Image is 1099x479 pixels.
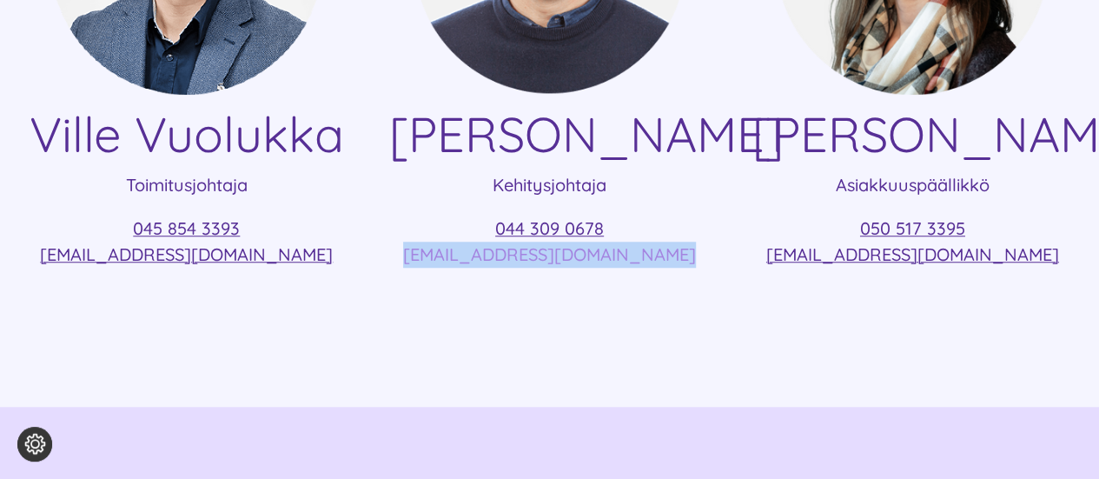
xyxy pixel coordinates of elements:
a: 050 517 3395 [860,217,965,239]
a: 045 854 3393 [133,217,240,239]
a: [EMAIL_ADDRESS][DOMAIN_NAME] [40,243,333,265]
a: [EMAIL_ADDRESS][DOMAIN_NAME] [766,243,1059,265]
h4: [PERSON_NAME] [751,105,1073,163]
p: Kehitysjohtaja [389,172,711,198]
p: Toimitusjohtaja [26,172,348,198]
button: Evästeasetukset [17,427,52,462]
h4: [PERSON_NAME] [389,105,711,163]
a: 044 309 0678 [495,217,604,239]
p: Asiakkuuspäällikkö [751,172,1073,198]
h4: Ville Vuolukka [26,105,348,163]
a: [EMAIL_ADDRESS][DOMAIN_NAME] [403,243,696,265]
